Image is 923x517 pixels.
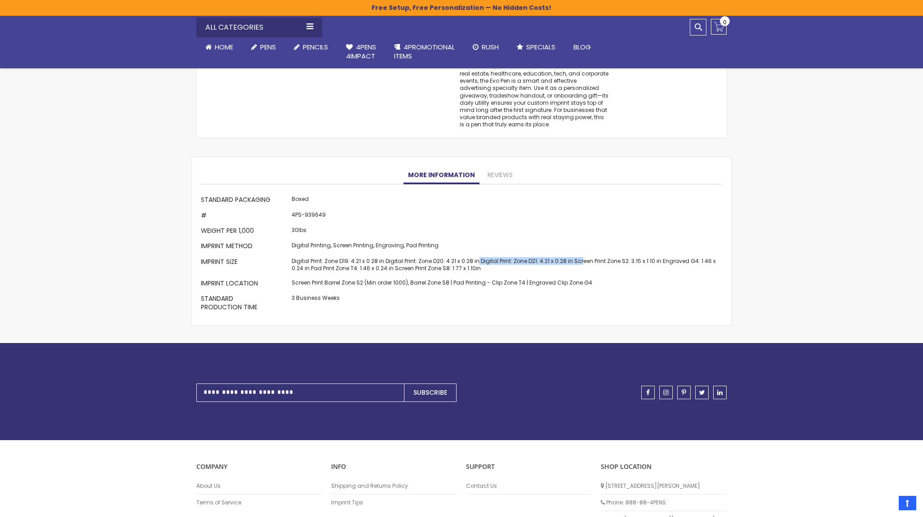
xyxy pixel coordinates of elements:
[849,493,923,517] iframe: Google Customer Reviews
[723,18,727,27] span: 0
[601,495,727,511] li: Phone: 888-88-4PENS
[682,389,686,396] span: pinterest
[196,463,322,471] p: COMPANY
[394,42,455,61] span: 4PROMOTIONAL ITEMS
[482,42,499,52] span: Rush
[260,42,276,52] span: Pens
[483,166,517,184] a: Reviews
[601,463,727,471] p: SHOP LOCATION
[717,389,723,396] span: linkedin
[466,463,592,471] p: Support
[601,478,727,495] li: [STREET_ADDRESS][PERSON_NAME]
[201,240,289,255] th: Imprint Method
[646,389,650,396] span: facebook
[385,37,464,67] a: 4PROMOTIONALITEMS
[641,386,655,399] a: facebook
[663,389,669,396] span: instagram
[201,292,289,316] th: Standard Production Time
[196,499,322,506] a: Terms of Service
[289,193,722,209] td: Boxed
[677,386,691,399] a: pinterest
[196,18,322,37] div: All Categories
[331,499,457,506] a: Imprint Tips
[289,292,722,316] td: 3 Business Weeks
[215,42,233,52] span: Home
[289,255,722,276] td: Digital Print: Zone D19: 4.21 x 0.28 in Digital Print: Zone D20: 4.21 x 0.28 in Digital Print: Zo...
[713,386,727,399] a: linkedin
[201,276,289,292] th: Imprint Location
[695,386,709,399] a: twitter
[404,383,457,402] button: Subscribe
[413,388,447,397] span: Subscribe
[331,482,457,490] a: Shipping and Returns Policy
[464,37,508,57] a: Rush
[404,166,479,184] a: More Information
[201,255,289,276] th: Imprint Size
[289,276,722,292] td: Screen Print Barrel Zone S2 (Min.order 1000), Barrel Zone S8 | Pad Printing - Clip Zone T4 | Engr...
[201,193,289,209] th: Standard Packaging
[659,386,673,399] a: instagram
[303,42,328,52] span: Pencils
[331,463,457,471] p: INFO
[289,224,722,240] td: 30lbs
[289,209,722,224] td: 4PS-939649
[289,240,722,255] td: Digital Printing, Screen Printing, Engraving, Pad Printing
[573,42,591,52] span: Blog
[699,389,705,396] span: twitter
[508,37,564,57] a: Specials
[196,482,322,490] a: About Us
[242,37,285,57] a: Pens
[346,42,376,61] span: 4Pens 4impact
[196,37,242,57] a: Home
[201,224,289,240] th: Weight per 1,000
[337,37,385,67] a: 4Pens4impact
[201,209,289,224] th: #
[285,37,337,57] a: Pencils
[526,42,555,52] span: Specials
[564,37,600,57] a: Blog
[711,19,727,35] a: 0
[466,482,592,490] a: Contact Us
